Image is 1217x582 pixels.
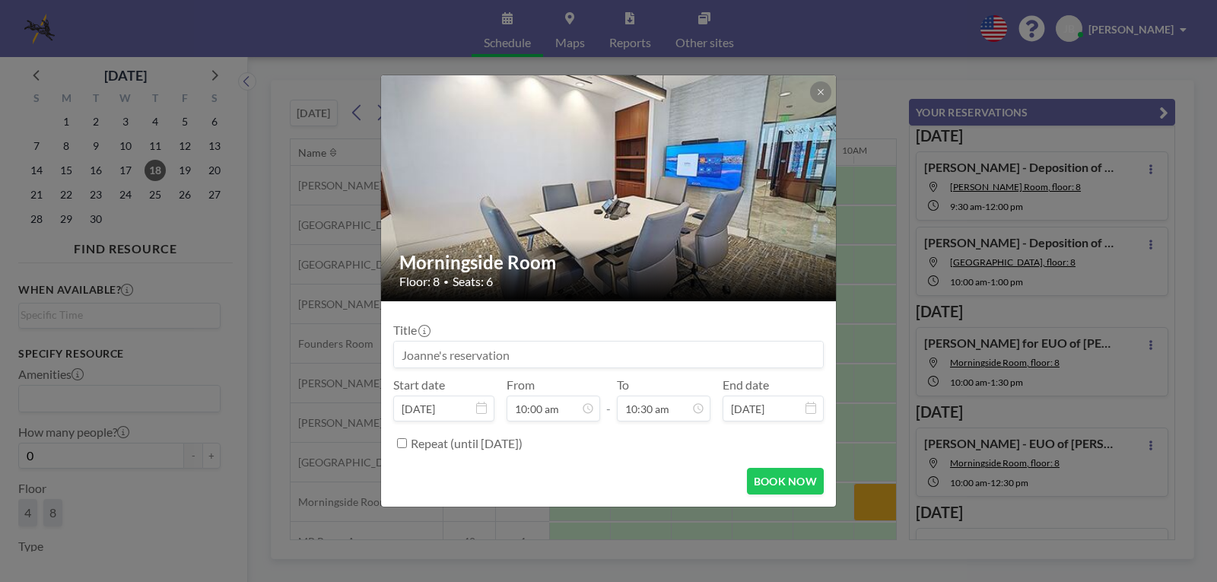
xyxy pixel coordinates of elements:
[411,436,523,451] label: Repeat (until [DATE])
[443,276,449,288] span: •
[394,342,823,367] input: Joanne's reservation
[507,377,535,393] label: From
[617,377,629,393] label: To
[747,468,824,495] button: BOOK NOW
[393,377,445,393] label: Start date
[606,383,611,416] span: -
[381,17,837,360] img: 537.jpg
[453,274,493,289] span: Seats: 6
[399,274,440,289] span: Floor: 8
[399,251,819,274] h2: Morningside Room
[723,377,769,393] label: End date
[393,323,429,338] label: Title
